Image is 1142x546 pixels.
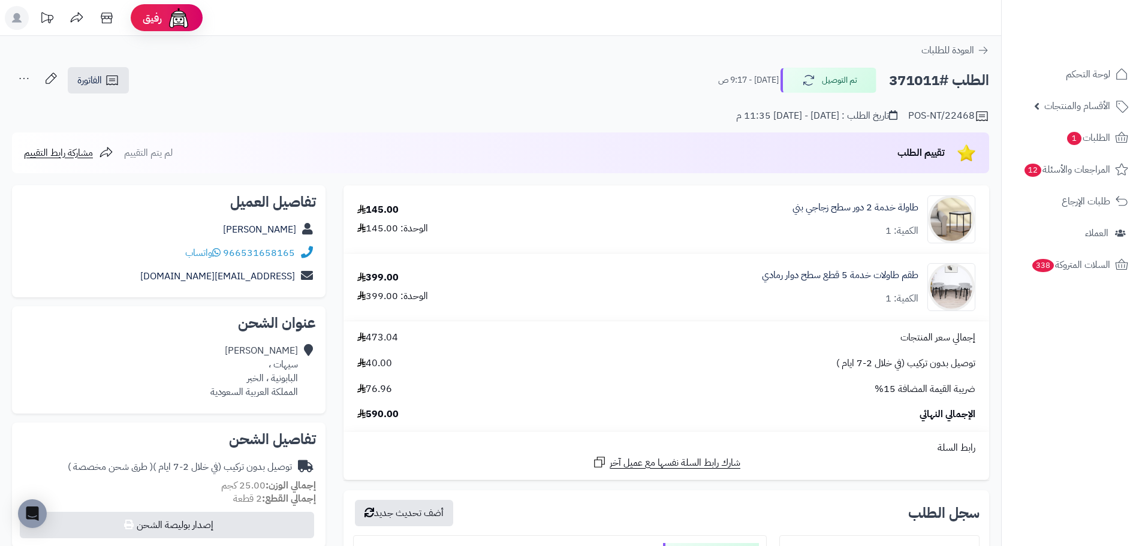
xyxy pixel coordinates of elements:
h2: تفاصيل العميل [22,195,316,209]
span: لم يتم التقييم [124,146,173,160]
a: المراجعات والأسئلة12 [1009,155,1135,184]
div: الوحدة: 145.00 [357,222,428,236]
strong: إجمالي الوزن: [266,478,316,493]
small: [DATE] - 9:17 ص [718,74,779,86]
div: الكمية: 1 [885,224,918,238]
span: شارك رابط السلة نفسها مع عميل آخر [610,456,740,470]
a: السلات المتروكة338 [1009,251,1135,279]
span: العملاء [1085,225,1108,242]
div: توصيل بدون تركيب (في خلال 2-7 ايام ) [68,460,292,474]
span: إجمالي سعر المنتجات [900,331,975,345]
h2: تفاصيل الشحن [22,432,316,447]
a: واتساب [185,246,221,260]
button: تم التوصيل [781,68,876,93]
span: 76.96 [357,382,392,396]
span: 1 [1067,132,1081,145]
a: طلبات الإرجاع [1009,187,1135,216]
a: الطلبات1 [1009,123,1135,152]
span: تقييم الطلب [897,146,945,160]
span: 338 [1032,259,1054,272]
h2: عنوان الشحن [22,316,316,330]
span: 473.04 [357,331,398,345]
span: المراجعات والأسئلة [1023,161,1110,178]
span: توصيل بدون تركيب (في خلال 2-7 ايام ) [836,357,975,370]
div: رابط السلة [348,441,984,455]
div: تاريخ الطلب : [DATE] - [DATE] 11:35 م [736,109,897,123]
h3: سجل الطلب [908,506,980,520]
span: ضريبة القيمة المضافة 15% [875,382,975,396]
div: 145.00 [357,203,399,217]
span: 40.00 [357,357,392,370]
a: تحديثات المنصة [32,6,62,33]
a: 966531658165 [223,246,295,260]
span: طلبات الإرجاع [1062,193,1110,210]
span: العودة للطلبات [921,43,974,58]
h2: الطلب #371011 [889,68,989,93]
img: 1752926710-1-90x90.jpg [928,195,975,243]
div: 399.00 [357,271,399,285]
img: ai-face.png [167,6,191,30]
span: 12 [1025,164,1041,177]
div: [PERSON_NAME] سيهات ، البابونية ، الخبر المملكة العربية السعودية [210,344,298,399]
a: مشاركة رابط التقييم [24,146,113,160]
span: لوحة التحكم [1066,66,1110,83]
a: طاولة خدمة 2 دور سطح زجاجي بني [793,201,918,215]
a: الفاتورة [68,67,129,93]
div: الوحدة: 399.00 [357,289,428,303]
span: الطلبات [1066,129,1110,146]
span: السلات المتروكة [1031,257,1110,273]
small: 2 قطعة [233,491,316,506]
img: 1741873745-1-90x90.jpg [928,263,975,311]
button: إصدار بوليصة الشحن [20,512,314,538]
a: طقم طاولات خدمة 5 قطع سطح دوار رمادي [762,269,918,282]
span: 590.00 [357,408,399,421]
span: ( طرق شحن مخصصة ) [68,460,153,474]
button: أضف تحديث جديد [355,500,453,526]
span: رفيق [143,11,162,25]
div: الكمية: 1 [885,292,918,306]
small: 25.00 كجم [221,478,316,493]
a: [PERSON_NAME] [223,222,296,237]
span: الإجمالي النهائي [920,408,975,421]
a: العودة للطلبات [921,43,989,58]
a: شارك رابط السلة نفسها مع عميل آخر [592,455,740,470]
span: مشاركة رابط التقييم [24,146,93,160]
strong: إجمالي القطع: [262,491,316,506]
span: الفاتورة [77,73,102,88]
div: Open Intercom Messenger [18,499,47,528]
a: العملاء [1009,219,1135,248]
span: الأقسام والمنتجات [1044,98,1110,114]
a: لوحة التحكم [1009,60,1135,89]
div: POS-NT/22468 [908,109,989,123]
a: [EMAIL_ADDRESS][DOMAIN_NAME] [140,269,295,283]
